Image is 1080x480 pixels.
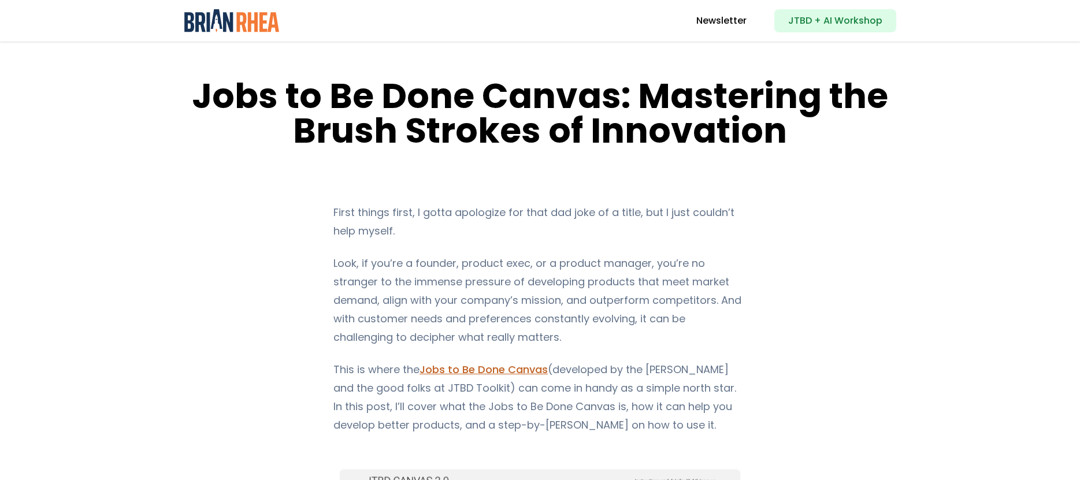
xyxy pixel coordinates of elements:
a: JTBD + AI Workshop [774,9,896,32]
p: Look, if you’re a founder, product exec, or a product manager, you’re no stranger to the immense ... [333,254,747,347]
p: This is where the (developed by the [PERSON_NAME] and the good folks at JTBD Toolkit) can come in... [333,360,747,434]
img: Brian Rhea [184,9,280,32]
a: Newsletter [696,14,747,28]
a: Jobs to Be Done Canvas [420,362,548,377]
h1: Jobs to Be Done Canvas: Mastering the Brush Strokes of Innovation [180,79,900,148]
p: First things first, I gotta apologize for that dad joke of a title, but I just couldn’t help myself. [333,203,747,240]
